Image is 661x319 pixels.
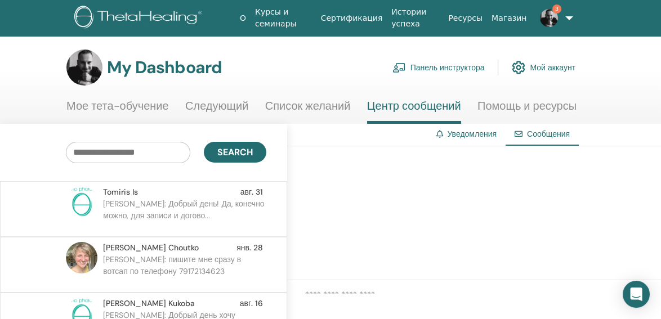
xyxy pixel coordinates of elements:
[512,55,575,80] a: Мой аккаунт
[235,8,251,29] a: О
[107,57,222,78] h3: My Dashboard
[251,2,316,34] a: Курсы и семинары
[236,242,263,254] span: янв. 28
[265,99,351,121] a: Список желаний
[623,281,650,308] div: Open Intercom Messenger
[387,2,444,34] a: Истории успеха
[74,6,206,31] img: logo.png
[240,186,263,198] span: авг. 31
[316,8,387,29] a: Сертификация
[103,198,266,232] p: [PERSON_NAME]: Добрый день! Да, конечно можно, для записи и догово...
[540,9,558,27] img: default.jpg
[240,298,263,309] span: авг. 16
[512,58,525,77] img: cog.svg
[392,62,406,73] img: chalkboard-teacher.svg
[103,242,199,254] span: [PERSON_NAME] Choutko
[103,254,266,287] p: [PERSON_NAME]: пишите мне сразу в вотсап по телефону 79172134623
[367,99,461,124] a: Центр сообщений
[477,99,577,121] a: Помощь и ресурсы
[66,186,97,218] img: no-photo.png
[527,129,570,139] span: Сообщения
[217,146,253,158] span: Search
[447,129,497,139] a: Уведомления
[66,50,102,86] img: default.jpg
[103,186,138,198] span: Tomiris Is
[103,298,195,309] span: [PERSON_NAME] Kukoba
[392,55,485,80] a: Панель инструктора
[552,5,561,14] span: 3
[444,8,487,29] a: Ресурсы
[185,99,248,121] a: Следующий
[66,242,97,273] img: default.jpg
[204,142,266,163] button: Search
[487,8,531,29] a: Магазин
[66,99,169,121] a: Мое тета-обучение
